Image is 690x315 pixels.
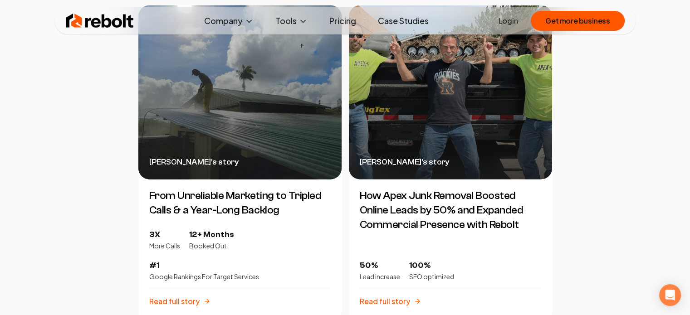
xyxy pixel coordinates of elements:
[268,12,315,30] button: Tools
[66,12,134,30] img: Rebolt Logo
[149,296,200,307] p: Read full story
[371,12,436,30] a: Case Studies
[409,272,454,281] p: SEO optimized
[189,228,234,241] p: 12+ Months
[138,189,342,218] h3: From Unreliable Marketing to Tripled Calls & a Year-Long Backlog
[360,272,400,281] p: Lead increase
[360,156,450,169] p: [PERSON_NAME] 's story
[189,241,234,250] p: Booked Out
[197,12,261,30] button: Company
[499,15,518,26] a: Login
[149,228,180,241] p: 3X
[531,11,624,31] button: Get more business
[149,259,259,272] p: #1
[659,284,681,306] div: Open Intercom Messenger
[322,12,363,30] a: Pricing
[149,272,259,281] p: Google Rankings For Target Services
[149,156,239,169] p: [PERSON_NAME] 's story
[409,259,454,272] p: 100%
[360,259,400,272] p: 50%
[149,241,180,250] p: More Calls
[349,189,552,232] h3: How Apex Junk Removal Boosted Online Leads by 50% and Expanded Commercial Presence with Rebolt
[360,296,410,307] p: Read full story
